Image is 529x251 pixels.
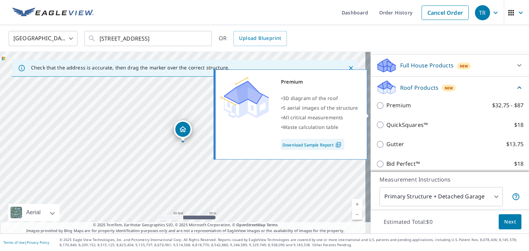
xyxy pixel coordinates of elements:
[60,237,526,248] p: © 2025 Eagle View Technologies, Inc. and Pictometry International Corp. All Rights Reserved. Repo...
[386,121,428,129] p: QuickSquares™
[514,121,523,129] p: $18
[12,8,94,18] img: EV Logo
[283,114,343,121] span: All critical measurements
[514,160,523,168] p: $18
[386,101,411,110] p: Premium
[492,101,523,110] p: $32.75 - $87
[506,140,523,149] p: $13.75
[512,193,520,201] span: Your report will include the primary structure and a detached garage if one exists.
[499,214,521,230] button: Next
[234,31,287,46] a: Upload Blueprint
[174,120,192,142] div: Dropped pin, building 1, Residential property, 14600 Summit Oaks Dr Burnsville, MN 55337
[445,85,453,91] span: New
[400,61,454,69] p: Full House Products
[376,79,523,96] div: Roof ProductsNew
[378,214,438,229] p: Estimated Total: $0
[3,240,49,244] p: |
[422,6,469,20] a: Cancel Order
[400,84,438,92] p: Roof Products
[346,64,355,73] button: Close
[3,240,25,245] a: Terms of Use
[8,204,60,221] div: Aerial
[24,204,43,221] div: Aerial
[9,29,77,48] div: [GEOGRAPHIC_DATA]
[386,140,404,149] p: Gutter
[376,57,523,74] div: Full House ProductsNew
[267,222,278,227] a: Terms
[281,77,358,87] div: Premium
[283,95,338,101] span: 3D diagram of the roof
[283,124,338,130] span: Waste calculation table
[281,94,358,103] div: •
[380,175,520,184] p: Measurement Instructions
[281,113,358,122] div: •
[236,222,265,227] a: OpenStreetMap
[221,77,269,118] img: Premium
[219,31,287,46] div: OR
[100,29,198,48] input: Search by address or latitude-longitude
[334,142,343,148] img: Pdf Icon
[283,105,358,111] span: 5 aerial images of the structure
[352,209,362,220] a: Current Level 19, Zoom Out
[475,5,490,20] div: TR
[460,63,468,69] span: New
[31,65,229,71] p: Check that the address is accurate, then drag the marker over the correct structure.
[352,199,362,209] a: Current Level 19, Zoom In
[281,122,358,132] div: •
[239,34,281,43] span: Upload Blueprint
[27,240,49,245] a: Privacy Policy
[93,222,278,228] span: © 2025 TomTom, Earthstar Geographics SIO, © 2025 Microsoft Corporation, ©
[504,218,516,226] span: Next
[281,103,358,113] div: •
[380,187,503,206] div: Primary Structure + Detached Garage
[281,139,344,150] a: Download Sample Report
[386,160,420,168] p: Bid Perfect™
